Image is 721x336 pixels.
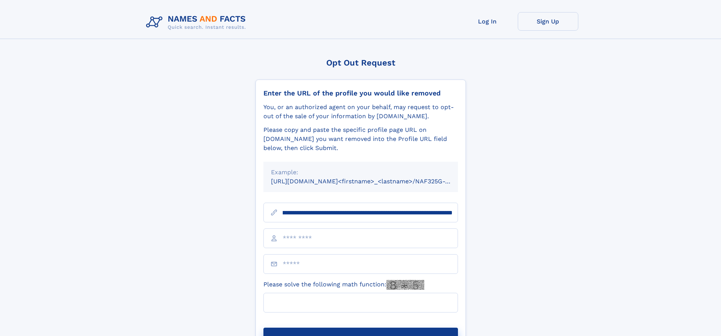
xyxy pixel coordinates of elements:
[518,12,578,31] a: Sign Up
[263,125,458,153] div: Please copy and paste the specific profile page URL on [DOMAIN_NAME] you want removed into the Pr...
[255,58,466,67] div: Opt Out Request
[143,12,252,33] img: Logo Names and Facts
[263,103,458,121] div: You, or an authorized agent on your behalf, may request to opt-out of the sale of your informatio...
[457,12,518,31] a: Log In
[271,178,472,185] small: [URL][DOMAIN_NAME]<firstname>_<lastname>/NAF325G-xxxxxxxx
[263,280,424,290] label: Please solve the following math function:
[263,89,458,97] div: Enter the URL of the profile you would like removed
[271,168,450,177] div: Example:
